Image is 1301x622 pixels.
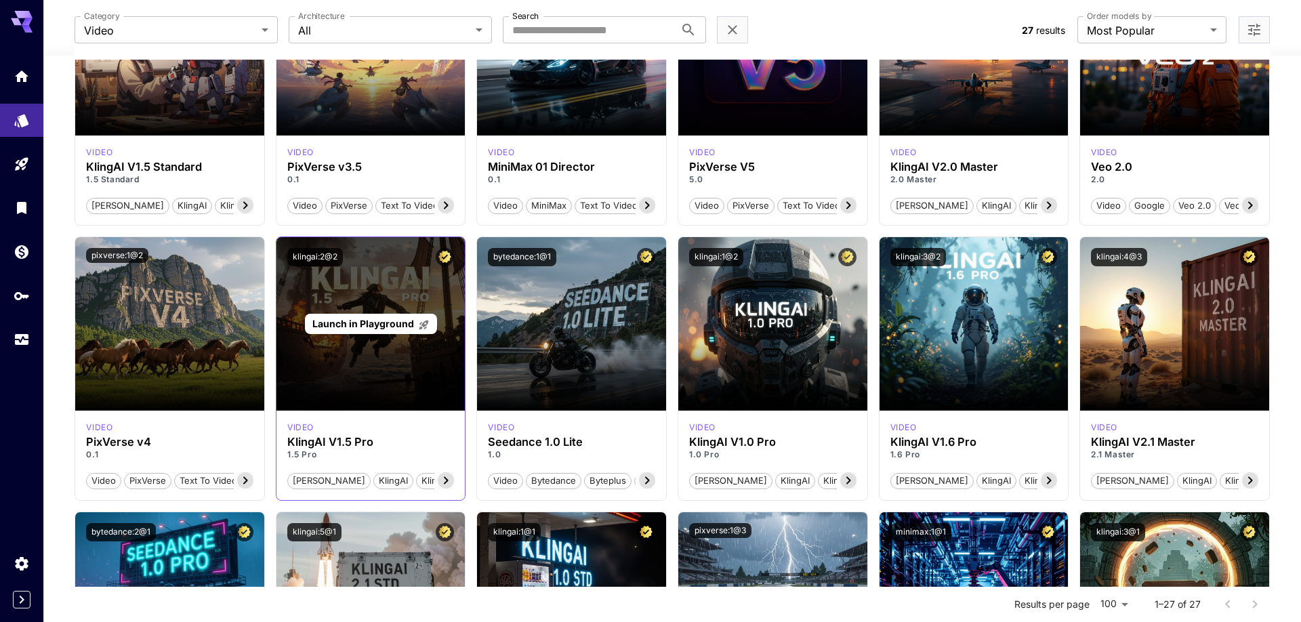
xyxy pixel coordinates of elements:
h3: KlingAI V1.5 Pro [287,436,455,449]
button: Video [86,472,121,489]
span: Video [489,474,522,488]
button: KlingAI [1177,472,1217,489]
button: minimax:1@1 [890,523,951,541]
label: Order models by [1087,10,1151,22]
span: [PERSON_NAME] [891,474,973,488]
button: klingai:3@2 [890,248,946,266]
span: Video [690,199,724,213]
button: Certified Model – Vetted for best performance and includes a commercial license. [436,523,454,541]
button: Certified Model – Vetted for best performance and includes a commercial license. [637,523,655,541]
div: klingai_1_6_pro [890,421,917,434]
h3: KlingAI V1.0 Pro [689,436,856,449]
h3: PixVerse v4 [86,436,253,449]
button: Google [1129,196,1170,214]
button: klingai:1@1 [488,523,541,541]
button: KlingAI v2.1 [1220,472,1279,489]
button: KlingAI v1.5 [416,472,476,489]
p: video [86,421,112,434]
h3: KlingAI V1.5 Standard [86,161,253,173]
span: Most Popular [1087,22,1205,39]
span: KlingAI [776,474,814,488]
h3: PixVerse V5 [689,161,856,173]
p: 0.1 [488,173,655,186]
span: Google [1130,199,1170,213]
button: Certified Model – Vetted for best performance and includes a commercial license. [1039,523,1057,541]
div: API Keys [14,287,30,304]
button: Video [488,196,523,214]
span: Byteplus [585,474,631,488]
button: klingai:2@2 [287,248,343,266]
p: 1.6 Pro [890,449,1058,461]
p: video [890,421,917,434]
button: PixVerse [124,472,171,489]
div: seedance_1_0_lite [488,421,514,434]
button: Video [1091,196,1126,214]
span: 27 [1022,24,1033,36]
p: 1.5 Standard [86,173,253,186]
span: [PERSON_NAME] [87,199,169,213]
button: PixVerse [325,196,373,214]
p: video [1091,146,1117,159]
span: [PERSON_NAME] [1092,474,1174,488]
span: Video [489,199,522,213]
span: PixVerse [326,199,372,213]
button: Video [287,196,323,214]
p: 0.1 [287,173,455,186]
button: Certified Model – Vetted for best performance and includes a commercial license. [1039,248,1057,266]
div: pixverse_v3_5 [287,146,314,159]
button: KlingAI [976,196,1016,214]
h3: KlingAI V2.1 Master [1091,436,1258,449]
span: Video [1092,199,1126,213]
p: 1.0 [488,449,655,461]
button: MiniMax [526,196,572,214]
div: Library [14,199,30,216]
div: minimax_01_director [488,146,514,159]
h3: KlingAI V1.6 Pro [890,436,1058,449]
p: video [890,146,917,159]
span: Text To Video [175,474,242,488]
p: 5.0 [689,173,856,186]
button: Veo [1219,196,1246,214]
p: video [689,421,716,434]
p: 2.1 Master [1091,449,1258,461]
label: Search [512,10,539,22]
span: Launch in Playground [312,318,414,329]
button: klingai:5@1 [287,523,342,541]
span: Text To Video [575,199,642,213]
button: bytedance:2@1 [86,523,156,541]
button: Certified Model – Vetted for best performance and includes a commercial license. [235,523,253,541]
button: [PERSON_NAME] [890,472,974,489]
p: video [86,146,112,159]
span: PixVerse [125,474,171,488]
div: pixverse_v5 [689,146,716,159]
button: Bytedance [526,472,581,489]
span: KlingAI [374,474,413,488]
p: Results per page [1014,598,1090,611]
button: klingai:1@2 [689,248,743,266]
span: KlingAI v2.0 [1020,199,1081,213]
div: Veo 2.0 [1091,161,1258,173]
span: [PERSON_NAME] [690,474,772,488]
button: Certified Model – Vetted for best performance and includes a commercial license. [838,248,856,266]
p: video [488,146,514,159]
h3: PixVerse v3.5 [287,161,455,173]
button: KlingAI [976,472,1016,489]
div: klingai_1_5_std [86,146,112,159]
label: Architecture [298,10,344,22]
button: Text To Video [375,196,444,214]
div: Settings [14,555,30,572]
div: klingai_2_0_master [1091,421,1117,434]
span: KlingAI [173,199,211,213]
p: 1–27 of 27 [1155,598,1201,611]
span: KlingAI v1.5 [417,474,476,488]
div: Usage [14,331,30,348]
button: klingai:4@3 [1091,248,1147,266]
button: Seedance 1.0 [634,472,701,489]
div: klingai_2_1_master [890,146,917,159]
span: Video [84,22,256,39]
div: Playground [14,156,30,173]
